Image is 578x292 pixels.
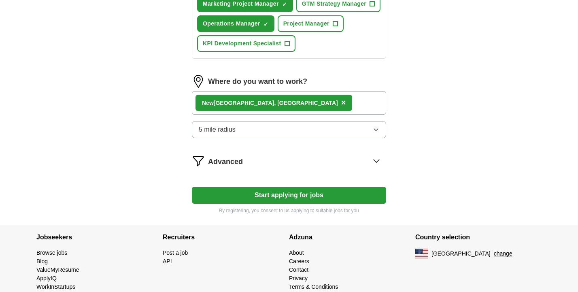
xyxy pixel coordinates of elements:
p: By registering, you consent to us applying to suitable jobs for you [192,207,386,214]
div: [GEOGRAPHIC_DATA], [GEOGRAPHIC_DATA] [202,99,338,107]
h4: Country selection [415,226,542,249]
img: filter [192,154,205,167]
a: Blog [36,258,48,264]
a: About [289,249,304,256]
span: Project Manager [283,19,329,28]
a: API [163,258,172,264]
span: 5 mile radius [199,125,236,134]
a: Contact [289,266,308,273]
label: Where do you want to work? [208,76,307,87]
span: Advanced [208,156,243,167]
a: Terms & Conditions [289,283,338,290]
span: ✓ [282,1,287,8]
button: Operations Manager✓ [197,15,274,32]
span: [GEOGRAPHIC_DATA] [431,249,491,258]
a: Privacy [289,275,308,281]
button: change [494,249,512,258]
button: Project Manager [278,15,344,32]
span: Operations Manager [203,19,260,28]
span: KPI Development Specialist [203,39,281,48]
button: KPI Development Specialist [197,35,295,52]
a: Post a job [163,249,188,256]
span: × [341,98,346,107]
button: Start applying for jobs [192,187,386,204]
img: location.png [192,75,205,88]
a: Browse jobs [36,249,67,256]
button: × [341,97,346,109]
strong: New [202,100,214,106]
span: ✓ [263,21,268,28]
a: ApplyIQ [36,275,57,281]
button: 5 mile radius [192,121,386,138]
a: ValueMyResume [36,266,79,273]
a: Careers [289,258,309,264]
a: WorkInStartups [36,283,75,290]
img: US flag [415,249,428,258]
